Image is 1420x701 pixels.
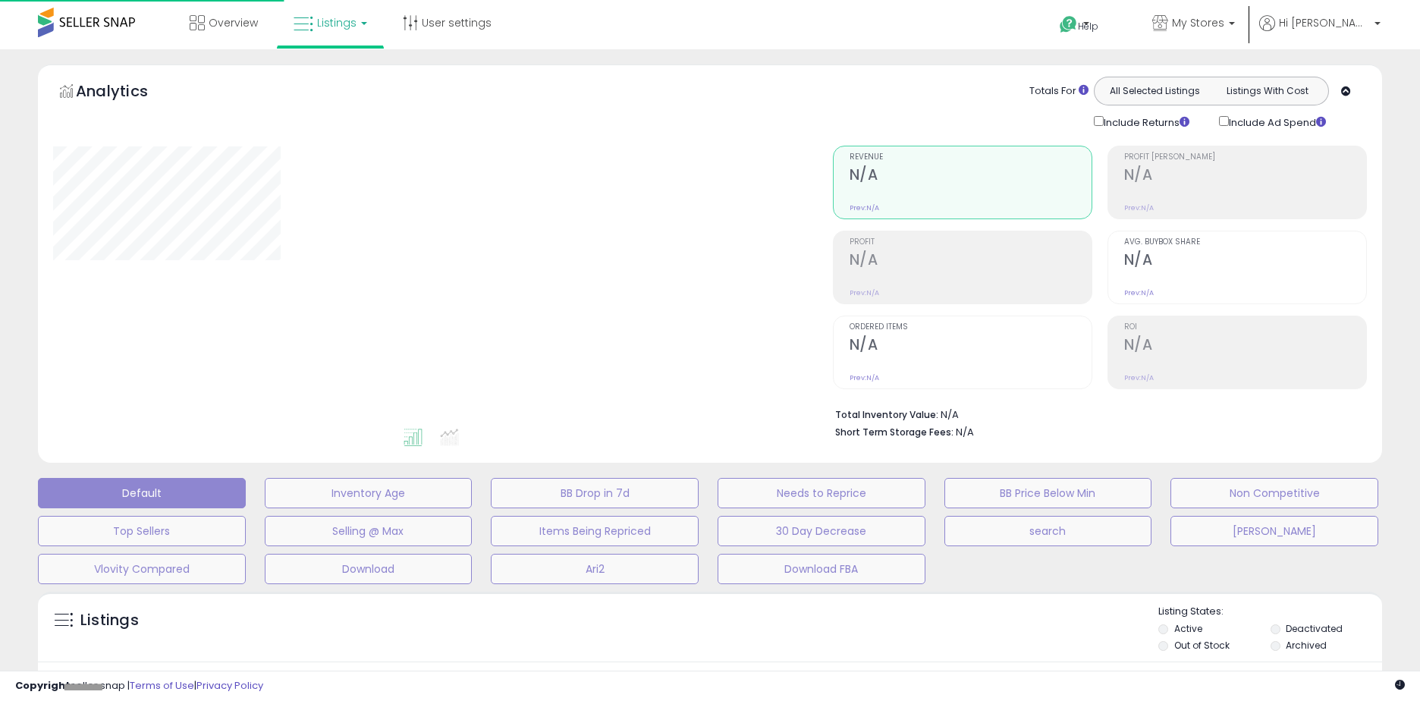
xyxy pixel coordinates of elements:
button: 30 Day Decrease [718,516,925,546]
b: Short Term Storage Fees: [835,426,953,439]
h2: N/A [1124,251,1366,272]
span: Hi [PERSON_NAME] [1279,15,1370,30]
a: Help [1048,4,1128,49]
span: Profit [850,238,1092,247]
span: N/A [956,425,974,439]
small: Prev: N/A [850,373,879,382]
button: Download [265,554,473,584]
div: seller snap | | [15,679,263,693]
h5: Analytics [76,80,177,105]
span: Listings [317,15,357,30]
h2: N/A [1124,336,1366,357]
h2: N/A [850,336,1092,357]
button: Inventory Age [265,478,473,508]
a: Hi [PERSON_NAME] [1259,15,1381,49]
small: Prev: N/A [1124,203,1154,212]
span: Revenue [850,153,1092,162]
div: Totals For [1029,84,1089,99]
small: Prev: N/A [1124,288,1154,297]
button: Top Sellers [38,516,246,546]
h2: N/A [850,251,1092,272]
button: BB Price Below Min [944,478,1152,508]
button: search [944,516,1152,546]
h2: N/A [1124,166,1366,187]
b: Total Inventory Value: [835,408,938,421]
button: Listings With Cost [1211,81,1324,101]
strong: Copyright [15,678,71,693]
button: Non Competitive [1170,478,1378,508]
h2: N/A [850,166,1092,187]
small: Prev: N/A [850,203,879,212]
button: Needs to Reprice [718,478,925,508]
small: Prev: N/A [850,288,879,297]
button: Selling @ Max [265,516,473,546]
span: Profit [PERSON_NAME] [1124,153,1366,162]
li: N/A [835,404,1356,423]
button: Ari2 [491,554,699,584]
i: Get Help [1059,15,1078,34]
button: Items Being Repriced [491,516,699,546]
button: Vlovity Compared [38,554,246,584]
span: Help [1078,20,1098,33]
div: Include Ad Spend [1208,113,1350,130]
span: Avg. Buybox Share [1124,238,1366,247]
span: Overview [209,15,258,30]
button: [PERSON_NAME] [1170,516,1378,546]
button: Default [38,478,246,508]
button: BB Drop in 7d [491,478,699,508]
span: Ordered Items [850,323,1092,332]
small: Prev: N/A [1124,373,1154,382]
button: All Selected Listings [1098,81,1211,101]
button: Download FBA [718,554,925,584]
div: Include Returns [1082,113,1208,130]
span: ROI [1124,323,1366,332]
span: My Stores [1172,15,1224,30]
